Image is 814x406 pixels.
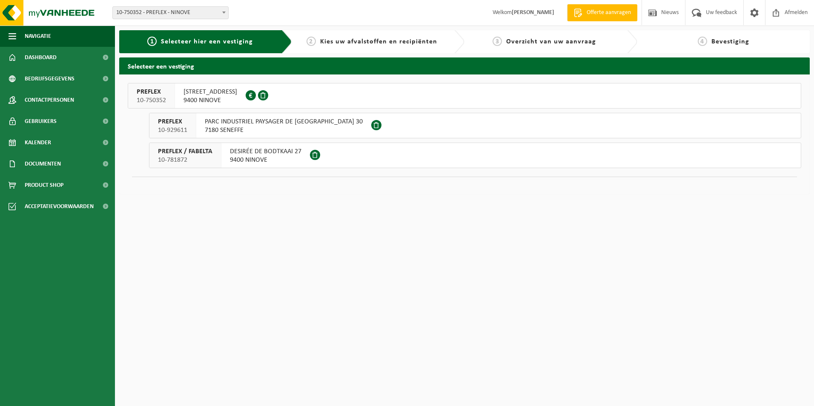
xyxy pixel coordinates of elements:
span: Overzicht van uw aanvraag [506,38,596,45]
button: PREFLEX 10-750352 [STREET_ADDRESS]9400 NINOVE [128,83,801,109]
span: 2 [307,37,316,46]
span: 10-750352 [137,96,166,105]
span: 7180 SENEFFE [205,126,363,134]
span: 10-750352 - PREFLEX - NINOVE [113,7,228,19]
strong: [PERSON_NAME] [512,9,554,16]
span: Offerte aanvragen [585,9,633,17]
span: 10-781872 [158,156,212,164]
span: Kalender [25,132,51,153]
span: PARC INDUSTRIEL PAYSAGER DE [GEOGRAPHIC_DATA] 30 [205,117,363,126]
span: Kies uw afvalstoffen en recipiënten [320,38,437,45]
span: 10-750352 - PREFLEX - NINOVE [112,6,229,19]
span: Dashboard [25,47,57,68]
span: 9400 NINOVE [230,156,301,164]
span: 4 [698,37,707,46]
span: Selecteer hier een vestiging [161,38,253,45]
span: [STREET_ADDRESS] [183,88,237,96]
span: Bedrijfsgegevens [25,68,75,89]
span: 1 [147,37,157,46]
span: 3 [493,37,502,46]
span: PREFLEX / FABELTA [158,147,212,156]
span: DESIRÉE DE BODTKAAI 27 [230,147,301,156]
span: PREFLEX [158,117,187,126]
span: Documenten [25,153,61,174]
a: Offerte aanvragen [567,4,637,21]
span: Navigatie [25,26,51,47]
span: 9400 NINOVE [183,96,237,105]
span: Acceptatievoorwaarden [25,196,94,217]
span: 10-929611 [158,126,187,134]
span: Product Shop [25,174,63,196]
span: PREFLEX [137,88,166,96]
h2: Selecteer een vestiging [119,57,810,74]
span: Contactpersonen [25,89,74,111]
span: Bevestiging [711,38,749,45]
span: Gebruikers [25,111,57,132]
button: PREFLEX 10-929611 PARC INDUSTRIEL PAYSAGER DE [GEOGRAPHIC_DATA] 307180 SENEFFE [149,113,801,138]
button: PREFLEX / FABELTA 10-781872 DESIRÉE DE BODTKAAI 279400 NINOVE [149,143,801,168]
